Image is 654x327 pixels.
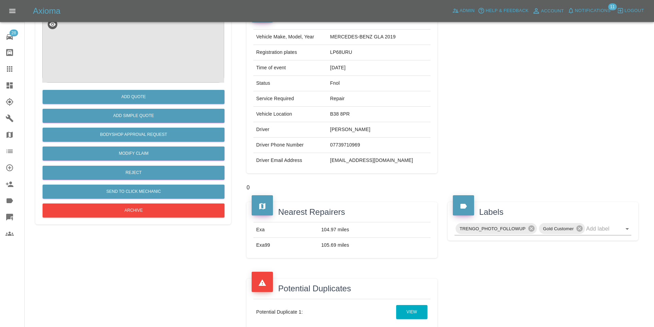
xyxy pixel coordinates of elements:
[328,60,431,75] td: [DATE]
[328,153,431,168] td: [EMAIL_ADDRESS][DOMAIN_NAME]
[252,284,432,294] h4: Potential Duplicates
[328,29,431,45] td: MERCEDES-BENZ GLA 2019
[456,225,530,233] span: TRENGO_PHOTO_FOLLOWUP
[624,7,644,15] span: Logout
[319,222,431,238] td: 104.97 miles
[43,166,225,180] button: Reject
[43,90,225,104] button: Add Quote
[328,106,431,122] td: B38 8PR
[241,184,442,192] div: 0
[328,45,431,60] td: LP68URU
[328,137,431,153] td: 07739710969
[615,5,646,16] button: Logout
[43,203,225,218] button: Archive
[396,305,427,319] a: View
[43,109,225,123] button: Add Simple Quote
[608,3,617,10] span: 11
[43,185,225,199] button: Send to Click Mechanic
[450,5,477,16] a: Admin
[319,238,431,253] td: 105.69 miles
[476,5,530,16] button: Help & Feedback
[253,29,327,45] td: Vehicle Make, Model, Year
[539,223,585,234] div: Gold Customer
[539,225,578,233] span: Gold Customer
[586,223,612,234] input: Add label
[4,3,21,19] button: Open drawer
[9,30,18,36] span: 28
[253,45,327,60] td: Registration plates
[253,299,356,325] td: Potential Duplicate 1:
[253,137,327,153] td: Driver Phone Number
[253,122,327,137] td: Driver
[33,5,60,16] h5: Axioma
[530,5,566,16] a: Account
[566,5,612,16] button: Notifications
[43,147,225,161] a: Modify Claim
[328,75,431,91] td: Fnol
[43,128,225,142] button: Bodyshop Approval Request
[575,7,611,15] span: Notifications
[252,207,432,217] h4: Nearest Repairers
[453,207,633,217] h4: Labels
[253,75,327,91] td: Status
[253,153,327,168] td: Driver Email Address
[253,222,318,238] td: Exa
[328,91,431,106] td: Repair
[485,7,528,15] span: Help & Feedback
[253,106,327,122] td: Vehicle Location
[541,7,564,15] span: Account
[456,223,537,234] div: TRENGO_PHOTO_FOLLOWUP
[460,7,475,15] span: Admin
[253,91,327,106] td: Service Required
[622,224,632,234] button: Open
[328,122,431,137] td: [PERSON_NAME]
[253,60,327,75] td: Time of event
[253,238,318,253] td: Exa99
[42,14,224,83] img: defaultCar.png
